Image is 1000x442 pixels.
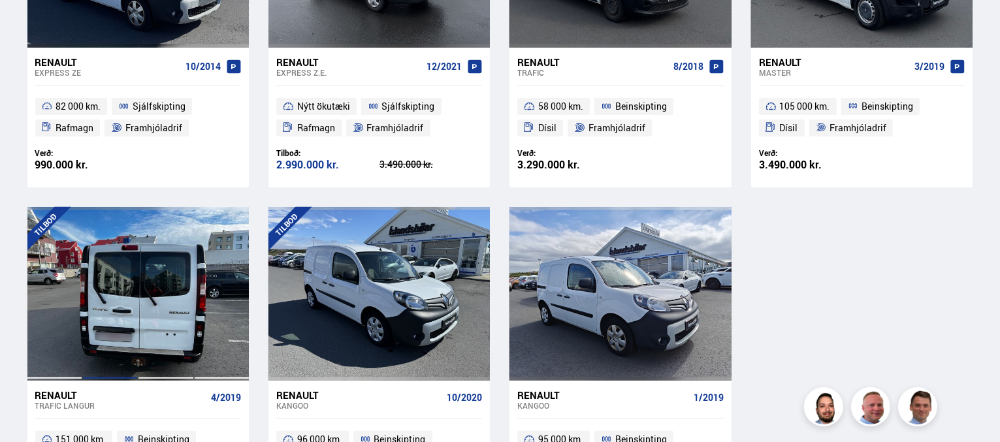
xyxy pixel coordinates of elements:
[27,48,249,187] a: Renault Express ZE 10/2014 82 000 km. Sjálfskipting Rafmagn Framhjóladrif Verð: 990.000 kr.
[367,120,424,136] span: Framhjóladrif
[759,159,862,170] div: 3.490.000 kr.
[133,99,185,114] span: Sjálfskipting
[509,48,731,187] a: Renault Trafic 8/2018 58 000 km. Beinskipting Dísil Framhjóladrif Verð: 3.290.000 kr.
[276,389,442,401] div: Renault
[382,99,435,114] span: Sjálfskipting
[780,99,830,114] span: 105 000 km.
[780,120,798,136] span: Dísil
[427,61,462,72] span: 12/2021
[517,389,688,401] div: Renault
[276,148,379,158] div: Tilboð:
[276,68,421,77] div: Express Z.E.
[862,99,913,114] span: Beinskipting
[615,99,667,114] span: Beinskipting
[673,61,703,72] span: 8/2018
[830,120,886,136] span: Framhjóladrif
[517,56,668,68] div: Renault
[538,99,583,114] span: 58 000 km.
[268,48,490,187] a: Renault Express Z.E. 12/2021 Nýtt ökutæki Sjálfskipting Rafmagn Framhjóladrif Tilboð: 2.990.000 k...
[56,120,93,136] span: Rafmagn
[538,120,556,136] span: Dísil
[35,56,180,68] div: Renault
[759,68,909,77] div: Master
[35,159,138,170] div: 990.000 kr.
[759,148,862,158] div: Verð:
[276,401,442,410] div: Kangoo
[759,56,909,68] div: Renault
[297,120,335,136] span: Rafmagn
[297,99,350,114] span: Nýtt ökutæki
[185,61,221,72] span: 10/2014
[35,401,206,410] div: Trafic LANGUR
[900,389,939,428] img: FbJEzSuNWCJXmdc-.webp
[589,120,645,136] span: Framhjóladrif
[35,68,180,77] div: Express ZE
[914,61,944,72] span: 3/2019
[35,389,206,401] div: Renault
[447,392,482,403] span: 10/2020
[694,392,724,403] span: 1/2019
[517,68,668,77] div: Trafic
[379,160,483,169] div: 3.490.000 kr.
[276,56,421,68] div: Renault
[517,159,621,170] div: 3.290.000 kr.
[751,48,973,187] a: Renault Master 3/2019 105 000 km. Beinskipting Dísil Framhjóladrif Verð: 3.490.000 kr.
[806,389,845,428] img: nhp88E3Fdnt1Opn2.png
[125,120,182,136] span: Framhjóladrif
[853,389,892,428] img: siFngHWaQ9KaOqBr.png
[35,148,138,158] div: Verð:
[276,159,379,170] div: 2.990.000 kr.
[211,392,241,403] span: 4/2019
[56,99,101,114] span: 82 000 km.
[517,401,688,410] div: Kangoo
[517,148,621,158] div: Verð:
